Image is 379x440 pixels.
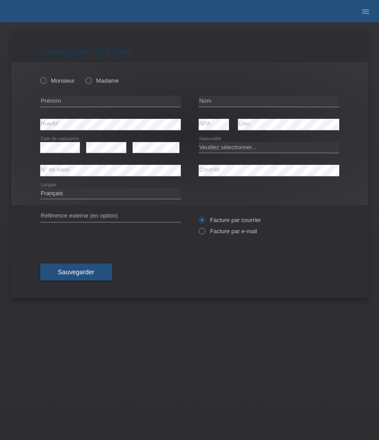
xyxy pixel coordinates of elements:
[199,217,261,223] label: Facture par courrier
[199,228,204,239] input: Facture par e-mail
[361,7,370,16] i: menu
[85,77,91,83] input: Madame
[40,264,112,281] button: Sauvegarder
[357,8,375,14] a: menu
[40,46,339,58] h1: Enregistrer le client
[40,77,75,84] label: Monsieur
[40,77,46,83] input: Monsieur
[85,77,119,84] label: Madame
[58,268,95,276] span: Sauvegarder
[199,228,257,235] label: Facture par e-mail
[199,217,204,228] input: Facture par courrier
